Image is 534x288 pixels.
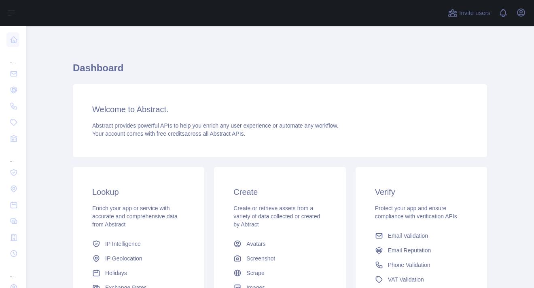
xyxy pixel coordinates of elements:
[89,266,188,280] a: Holidays
[92,186,185,198] h3: Lookup
[375,205,457,220] span: Protect your app and ensure compliance with verification APIs
[375,186,468,198] h3: Verify
[246,269,264,277] span: Scrape
[246,254,275,262] span: Screenshot
[89,251,188,266] a: IP Geolocation
[157,130,184,137] span: free credits
[73,62,487,81] h1: Dashboard
[372,258,471,272] a: Phone Validation
[372,243,471,258] a: Email Reputation
[388,261,430,269] span: Phone Validation
[388,275,424,284] span: VAT Validation
[230,266,329,280] a: Scrape
[105,240,141,248] span: IP Intelligence
[233,205,320,228] span: Create or retrieve assets from a variety of data collected or created by Abtract
[92,122,339,129] span: Abstract provides powerful APIs to help you enrich any user experience or automate any workflow.
[105,269,127,277] span: Holidays
[89,237,188,251] a: IP Intelligence
[230,237,329,251] a: Avatars
[6,49,19,65] div: ...
[372,228,471,243] a: Email Validation
[6,147,19,164] div: ...
[92,130,245,137] span: Your account comes with across all Abstract APIs.
[230,251,329,266] a: Screenshot
[92,104,468,115] h3: Welcome to Abstract.
[446,6,492,19] button: Invite users
[459,9,490,18] span: Invite users
[92,205,178,228] span: Enrich your app or service with accurate and comprehensive data from Abstract
[246,240,265,248] span: Avatars
[388,232,428,240] span: Email Validation
[388,246,431,254] span: Email Reputation
[6,262,19,279] div: ...
[105,254,142,262] span: IP Geolocation
[372,272,471,287] a: VAT Validation
[233,186,326,198] h3: Create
